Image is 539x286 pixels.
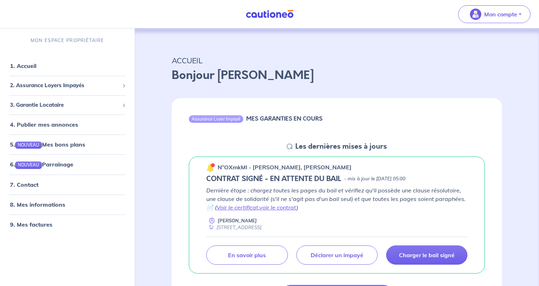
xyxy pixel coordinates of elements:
p: - mis à jour le [DATE] 05:00 [344,175,405,182]
p: Bonjour [PERSON_NAME] [172,67,502,84]
a: En savoir plus [206,245,287,265]
img: 🔔 [206,163,215,172]
h5: Les dernières mises à jours [295,142,387,151]
a: 9. Mes factures [10,221,52,228]
div: 1. Accueil [3,59,132,73]
a: Voir le certificat [217,204,258,211]
a: 1. Accueil [10,63,36,70]
div: 4. Publier mes annonces [3,118,132,132]
img: illu_account_valid_menu.svg [470,9,481,20]
p: ACCUEIL [172,54,502,67]
p: MON ESPACE PROPRIÉTAIRE [31,37,104,44]
div: 5.NOUVEAUMes bons plans [3,138,132,152]
span: 2. Assurance Loyers Impayés [10,82,119,90]
div: 7. Contact [3,178,132,192]
div: 3. Garantie Locataire [3,98,132,112]
p: n°OXmkMl - [PERSON_NAME], [PERSON_NAME] [218,163,352,171]
a: 8. Mes informations [10,201,65,208]
button: illu_account_valid_menu.svgMon compte [458,5,530,23]
p: En savoir plus [228,251,266,259]
p: Dernière étape : chargez toutes les pages du bail et vérifiez qu'il possède une clause résolutoir... [206,186,467,212]
div: 8. Mes informations [3,197,132,212]
a: 6.NOUVEAUParrainage [10,161,73,168]
a: Charger le bail signé [386,245,467,265]
div: Assurance Loyer Impayé [189,115,243,122]
span: 3. Garantie Locataire [10,101,119,109]
div: state: CONTRACT-SIGNED, Context: NEW,MAYBE-CERTIFICATE,RELATIONSHIP,LESSOR-DOCUMENTS [206,175,467,183]
div: 6.NOUVEAUParrainage [3,158,132,172]
div: 2. Assurance Loyers Impayés [3,79,132,93]
a: 5.NOUVEAUMes bons plans [10,141,85,148]
p: Charger le bail signé [399,251,455,259]
h6: MES GARANTIES EN COURS [246,115,322,122]
a: Déclarer un impayé [296,245,378,265]
div: [STREET_ADDRESS] [206,224,261,231]
a: 7. Contact [10,181,38,188]
div: 9. Mes factures [3,217,132,232]
a: 4. Publier mes annonces [10,121,78,128]
h5: CONTRAT SIGNÉ - EN ATTENTE DU BAIL [206,175,341,183]
p: Mon compte [484,10,517,18]
img: Cautioneo [243,10,296,18]
p: [PERSON_NAME] [218,217,257,224]
a: voir le contrat [259,204,296,211]
p: Déclarer un impayé [311,251,363,259]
